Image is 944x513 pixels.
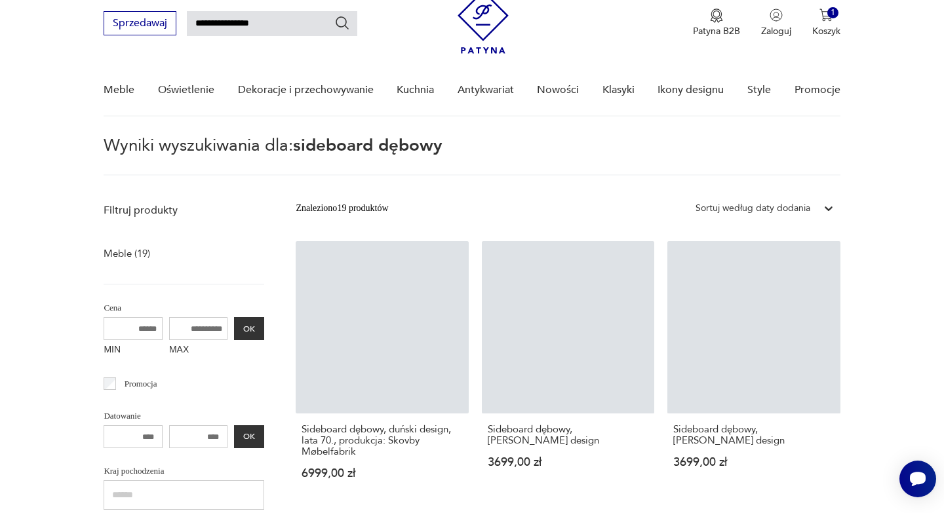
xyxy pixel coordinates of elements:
[334,15,350,31] button: Szukaj
[761,9,791,37] button: Zaloguj
[302,468,462,479] p: 6999,00 zł
[104,244,150,263] a: Meble (19)
[693,25,740,37] p: Patyna B2B
[234,425,264,448] button: OK
[158,65,214,115] a: Oświetlenie
[658,65,724,115] a: Ikony designu
[899,461,936,497] iframe: Smartsupp widget button
[770,9,783,22] img: Ikonka użytkownika
[667,241,840,504] a: Sideboard dębowy, skandynawski designSideboard dębowy, [PERSON_NAME] design3699,00 zł
[458,65,514,115] a: Antykwariat
[104,138,840,176] p: Wyniki wyszukiwania dla:
[104,340,163,361] label: MIN
[488,457,648,468] p: 3699,00 zł
[238,65,374,115] a: Dekoracje i przechowywanie
[104,203,264,218] p: Filtruj produkty
[827,7,838,18] div: 1
[293,134,442,157] span: sideboard dębowy
[602,65,635,115] a: Klasyki
[104,464,264,478] p: Kraj pochodzenia
[693,9,740,37] button: Patyna B2B
[104,65,134,115] a: Meble
[482,241,654,504] a: Sideboard dębowy, skandynawski designSideboard dębowy, [PERSON_NAME] design3699,00 zł
[673,424,834,446] h3: Sideboard dębowy, [PERSON_NAME] design
[104,11,176,35] button: Sprzedawaj
[761,25,791,37] p: Zaloguj
[104,409,264,423] p: Datowanie
[673,457,834,468] p: 3699,00 zł
[693,9,740,37] a: Ikona medaluPatyna B2B
[812,25,840,37] p: Koszyk
[296,201,388,216] div: Znaleziono 19 produktów
[104,301,264,315] p: Cena
[397,65,434,115] a: Kuchnia
[296,241,468,504] a: Sideboard dębowy, duński design, lata 70., produkcja: Skovby MøbelfabrikSideboard dębowy, duński ...
[302,424,462,457] h3: Sideboard dębowy, duński design, lata 70., produkcja: Skovby Møbelfabrik
[812,9,840,37] button: 1Koszyk
[169,340,228,361] label: MAX
[696,201,810,216] div: Sortuj według daty dodania
[488,424,648,446] h3: Sideboard dębowy, [PERSON_NAME] design
[234,317,264,340] button: OK
[537,65,579,115] a: Nowości
[747,65,771,115] a: Style
[710,9,723,23] img: Ikona medalu
[104,20,176,29] a: Sprzedawaj
[819,9,833,22] img: Ikona koszyka
[125,377,157,391] p: Promocja
[795,65,840,115] a: Promocje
